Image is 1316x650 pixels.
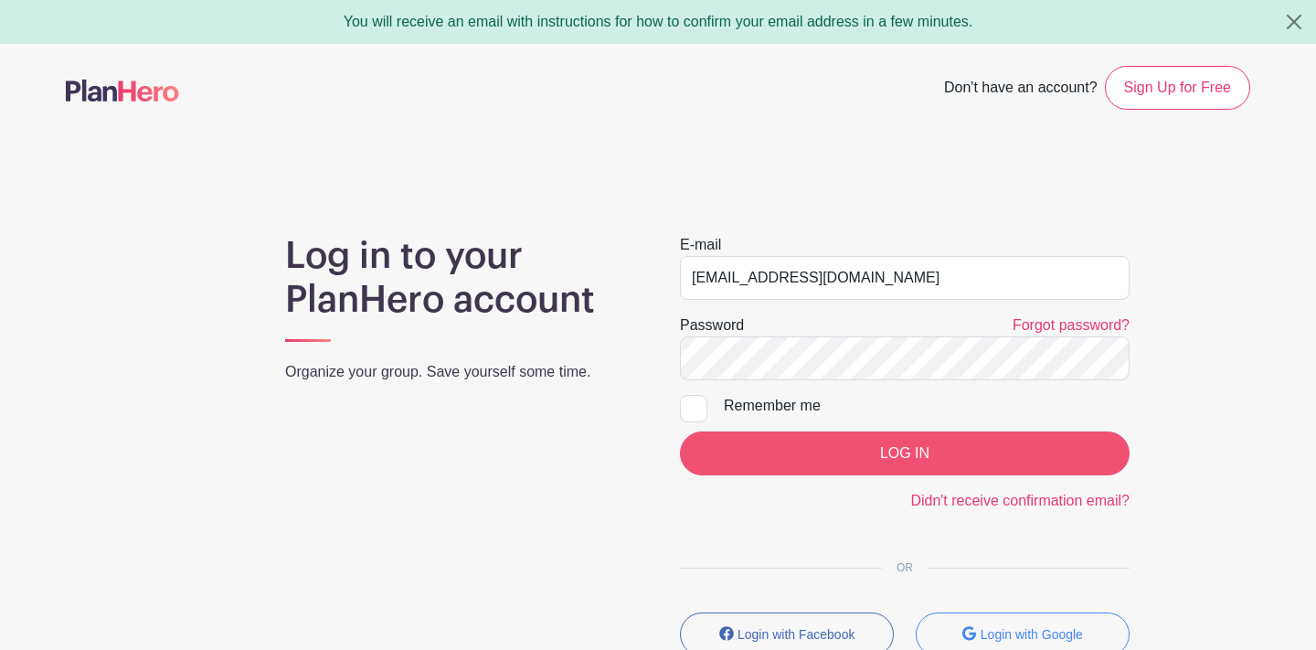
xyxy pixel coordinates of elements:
p: Organize your group. Save yourself some time. [285,361,636,383]
div: Remember me [724,395,1130,417]
a: Forgot password? [1013,317,1130,333]
input: e.g. julie@eventco.com [680,256,1130,300]
span: OR [882,561,928,574]
label: E-mail [680,234,721,256]
a: Didn't receive confirmation email? [910,493,1130,508]
img: logo-507f7623f17ff9eddc593b1ce0a138ce2505c220e1c5a4e2b4648c50719b7d32.svg [66,80,179,101]
small: Login with Facebook [738,627,854,642]
input: LOG IN [680,432,1130,475]
small: Login with Google [981,627,1083,642]
h1: Log in to your PlanHero account [285,234,636,322]
label: Password [680,314,744,336]
span: Don't have an account? [944,69,1098,110]
a: Sign Up for Free [1105,66,1250,110]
